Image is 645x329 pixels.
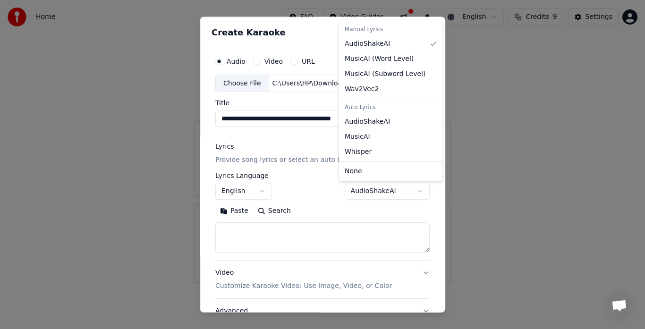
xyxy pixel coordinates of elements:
div: Manual Lyrics [341,23,441,36]
span: Wav2Vec2 [345,84,379,94]
div: Auto Lyrics [341,101,441,114]
span: Whisper [345,147,372,157]
span: AudioShakeAI [345,39,390,49]
span: MusicAI ( Subword Level ) [345,69,425,79]
span: None [345,167,362,176]
span: AudioShakeAI [345,117,390,127]
span: MusicAI [345,132,370,142]
span: MusicAI ( Word Level ) [345,54,414,64]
